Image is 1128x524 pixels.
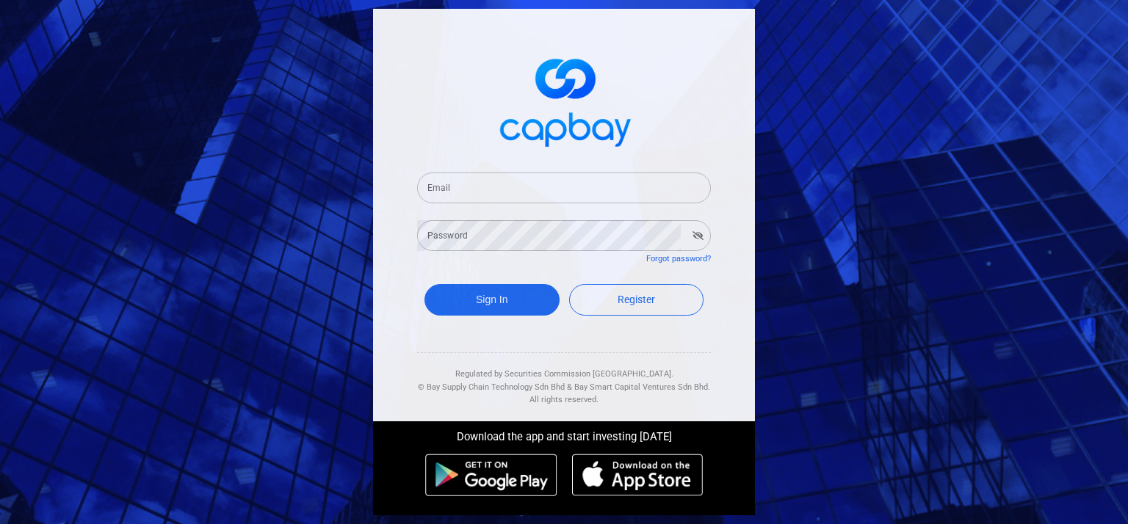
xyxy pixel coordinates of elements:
img: ios [572,454,703,496]
button: Sign In [424,284,560,316]
a: Forgot password? [646,254,711,263]
img: logo [491,46,637,155]
div: Regulated by Securities Commission [GEOGRAPHIC_DATA]. & All rights reserved. [417,353,711,407]
span: Register [618,294,655,305]
img: android [425,454,557,496]
a: Register [569,284,704,316]
span: © Bay Supply Chain Technology Sdn Bhd [418,382,565,392]
span: Bay Smart Capital Ventures Sdn Bhd. [574,382,710,392]
div: Download the app and start investing [DATE] [362,421,766,446]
